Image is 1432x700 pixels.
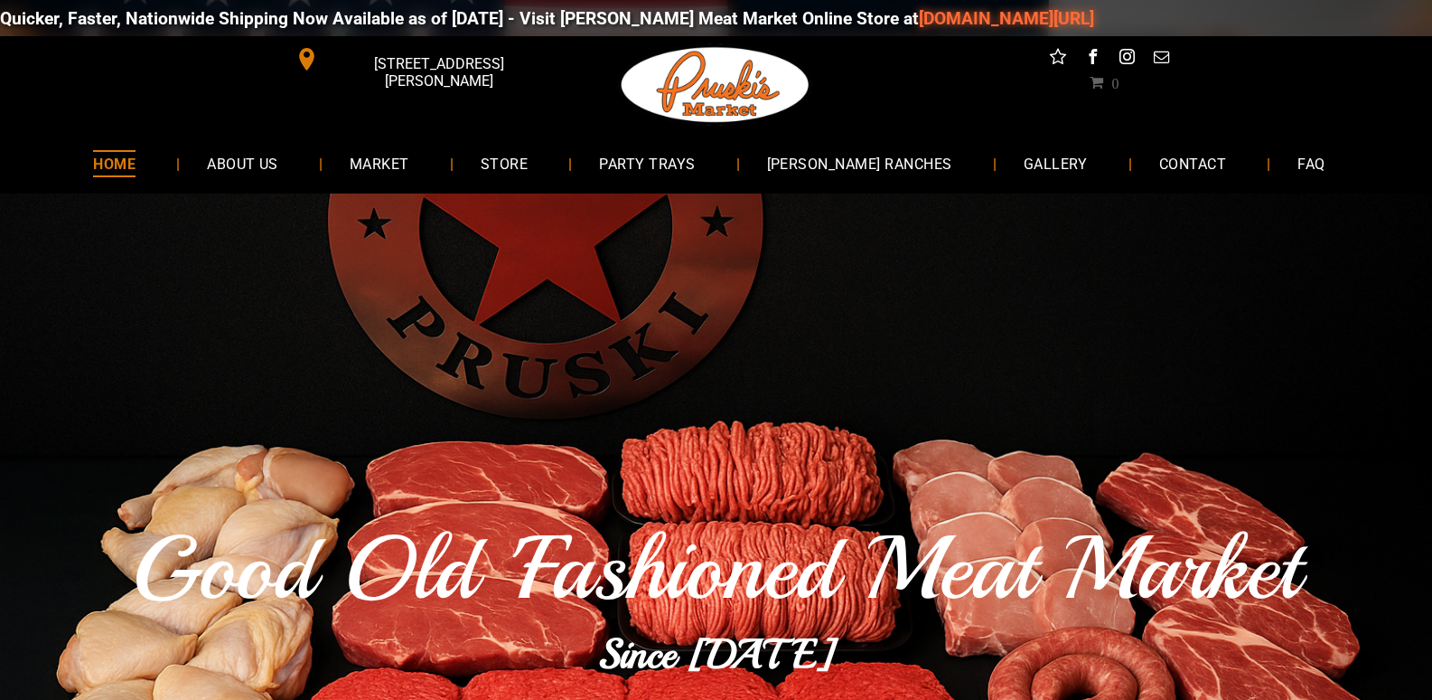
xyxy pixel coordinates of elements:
a: email [1149,45,1173,73]
a: facebook [1081,45,1104,73]
a: Social network [1046,45,1070,73]
a: HOME [66,139,163,187]
a: MARKET [323,139,436,187]
a: STORE [454,139,555,187]
a: FAQ [1270,139,1352,187]
span: Good Old 'Fashioned Meat Market [132,513,1300,625]
span: 0 [1111,75,1118,90]
img: Pruski-s+Market+HQ+Logo2-259w.png [618,36,813,134]
a: instagram [1115,45,1138,73]
a: PARTY TRAYS [572,139,722,187]
b: Since [DATE] [598,629,835,680]
a: ABOUT US [180,139,305,187]
span: [STREET_ADDRESS][PERSON_NAME] [322,46,555,99]
a: CONTACT [1132,139,1253,187]
a: GALLERY [997,139,1115,187]
a: [PERSON_NAME] RANCHES [740,139,979,187]
a: [STREET_ADDRESS][PERSON_NAME] [283,45,559,73]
